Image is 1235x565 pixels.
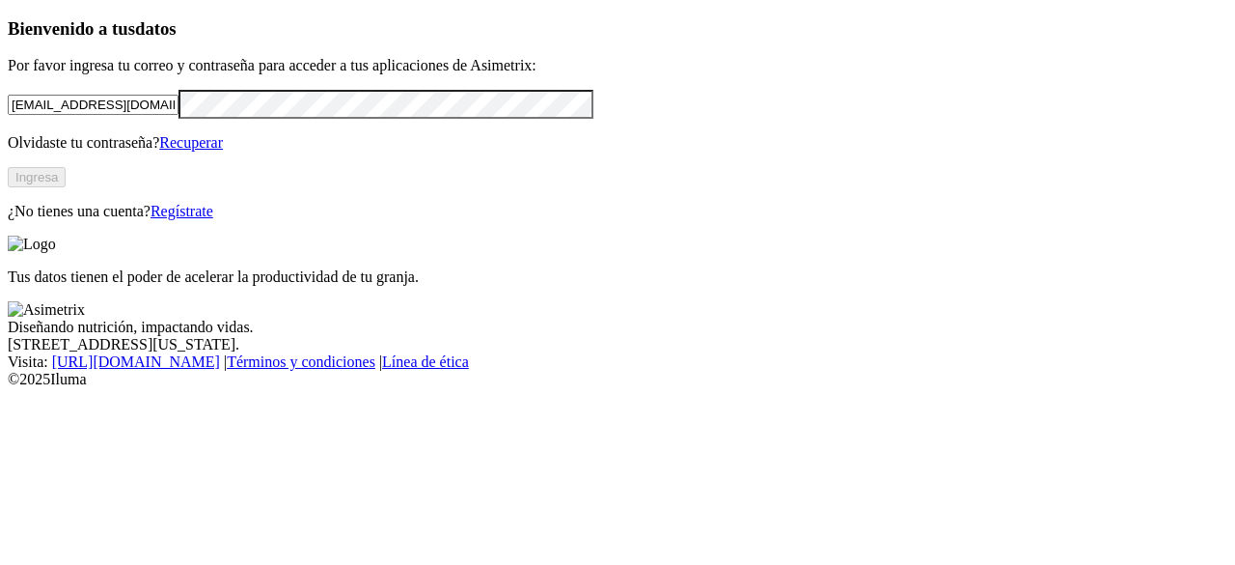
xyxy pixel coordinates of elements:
[8,203,1227,220] p: ¿No tienes una cuenta?
[8,134,1227,152] p: Olvidaste tu contraseña?
[8,57,1227,74] p: Por favor ingresa tu correo y contraseña para acceder a tus aplicaciones de Asimetrix:
[8,371,1227,388] div: © 2025 Iluma
[8,95,178,115] input: Tu correo
[159,134,223,151] a: Recuperar
[382,353,469,370] a: Línea de ética
[8,236,56,253] img: Logo
[151,203,213,219] a: Regístrate
[8,319,1227,336] div: Diseñando nutrición, impactando vidas.
[52,353,220,370] a: [URL][DOMAIN_NAME]
[8,336,1227,353] div: [STREET_ADDRESS][US_STATE].
[227,353,375,370] a: Términos y condiciones
[8,353,1227,371] div: Visita : | |
[8,301,85,319] img: Asimetrix
[135,18,177,39] span: datos
[8,18,1227,40] h3: Bienvenido a tus
[8,167,66,187] button: Ingresa
[8,268,1227,286] p: Tus datos tienen el poder de acelerar la productividad de tu granja.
